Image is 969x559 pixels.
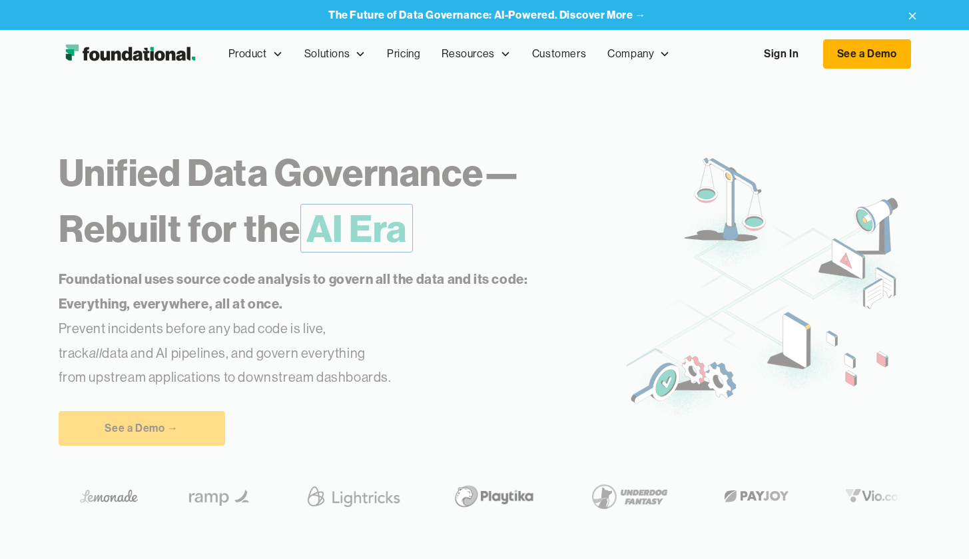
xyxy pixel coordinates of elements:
[59,145,627,257] h1: Unified Data Governance— Rebuilt for the
[446,478,541,515] img: Playtika
[302,478,403,515] img: Lightricks
[328,8,646,21] strong: The Future of Data Governance: AI-Powered. Discover More →
[179,478,259,515] img: Ramp
[607,45,654,63] div: Company
[59,271,528,312] strong: Foundational uses source code analysis to govern all the data and its code: Everything, everywher...
[59,411,225,446] a: See a Demo →
[304,45,350,63] div: Solutions
[59,267,570,390] p: Prevent incidents before any bad code is live, track data and AI pipelines, and govern everything...
[751,40,812,68] a: Sign In
[228,45,267,63] div: Product
[89,344,103,361] em: all
[583,478,674,515] img: Underdog Fantasy
[431,32,521,76] div: Resources
[442,45,494,63] div: Resources
[521,32,597,76] a: Customers
[717,486,795,506] img: Payjoy
[59,41,202,67] a: home
[294,32,376,76] div: Solutions
[597,32,681,76] div: Company
[218,32,294,76] div: Product
[59,41,202,67] img: Foundational Logo
[838,486,915,506] img: Vio.com
[300,204,414,253] span: AI Era
[79,486,137,506] img: Lemonade
[376,32,431,76] a: Pricing
[328,9,646,21] a: The Future of Data Governance: AI-Powered. Discover More →
[823,39,911,69] a: See a Demo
